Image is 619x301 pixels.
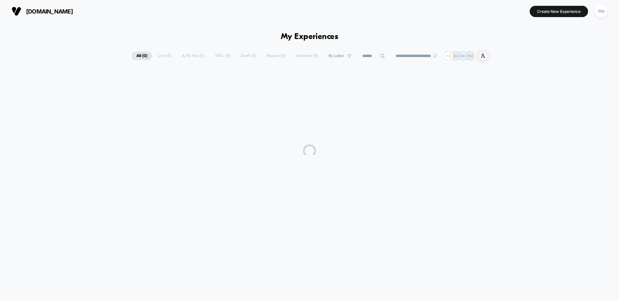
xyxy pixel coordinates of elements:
button: PM [593,5,609,18]
h1: My Experiences [281,32,339,42]
span: All ( 0 ) [132,52,152,60]
span: By Label [329,53,344,58]
button: Create New Experience [530,6,588,17]
div: + 2 [444,51,453,61]
p: MA [453,53,459,58]
img: Visually logo [12,6,21,16]
span: [DOMAIN_NAME] [26,8,73,15]
p: PM [467,53,473,58]
button: [DOMAIN_NAME] [10,6,75,16]
div: PM [595,5,607,18]
img: end [433,54,437,58]
p: NH [460,53,466,58]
